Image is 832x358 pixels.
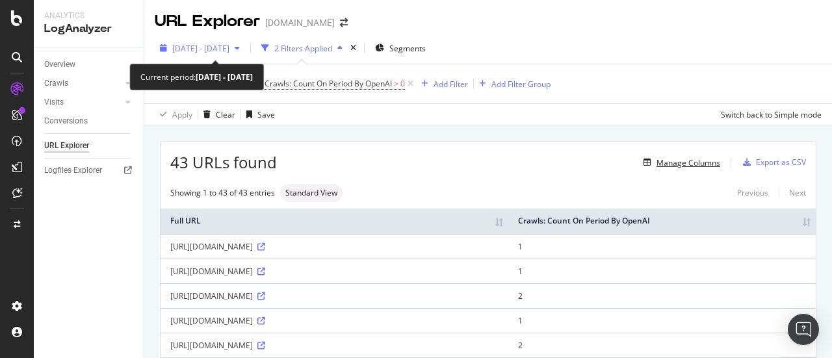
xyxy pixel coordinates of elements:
[170,290,499,301] div: [URL][DOMAIN_NAME]
[656,157,720,168] div: Manage Columns
[394,78,398,89] span: >
[265,16,335,29] div: [DOMAIN_NAME]
[44,164,102,177] div: Logfiles Explorer
[756,157,806,168] div: Export as CSV
[172,43,229,54] span: [DATE] - [DATE]
[241,104,275,125] button: Save
[348,42,359,55] div: times
[161,209,508,234] th: Full URL: activate to sort column ascending
[44,114,135,128] a: Conversions
[721,109,822,120] div: Switch back to Simple mode
[508,209,816,234] th: Crawls: Count On Period By OpenAI: activate to sort column ascending
[155,38,245,58] button: [DATE] - [DATE]
[416,76,468,92] button: Add Filter
[285,189,337,197] span: Standard View
[170,266,499,277] div: [URL][DOMAIN_NAME]
[716,104,822,125] button: Switch back to Simple mode
[44,21,133,36] div: LogAnalyzer
[44,114,88,128] div: Conversions
[44,10,133,21] div: Analytics
[256,38,348,58] button: 2 Filters Applied
[198,104,235,125] button: Clear
[44,164,135,177] a: Logfiles Explorer
[170,315,499,326] div: [URL][DOMAIN_NAME]
[44,58,75,71] div: Overview
[508,234,816,259] td: 1
[44,77,122,90] a: Crawls
[216,109,235,120] div: Clear
[44,58,135,71] a: Overview
[400,75,405,93] span: 0
[788,314,819,345] div: Open Intercom Messenger
[474,76,551,92] button: Add Filter Group
[265,78,392,89] span: Crawls: Count On Period By OpenAI
[155,104,192,125] button: Apply
[44,139,89,153] div: URL Explorer
[257,109,275,120] div: Save
[44,96,64,109] div: Visits
[170,241,499,252] div: [URL][DOMAIN_NAME]
[155,10,260,32] div: URL Explorer
[170,151,277,173] span: 43 URLs found
[140,70,253,84] div: Current period:
[170,340,499,351] div: [URL][DOMAIN_NAME]
[44,139,135,153] a: URL Explorer
[389,43,426,54] span: Segments
[508,333,816,357] td: 2
[274,43,332,54] div: 2 Filters Applied
[370,38,431,58] button: Segments
[280,184,343,202] div: neutral label
[508,283,816,308] td: 2
[172,109,192,120] div: Apply
[44,77,68,90] div: Crawls
[738,152,806,173] button: Export as CSV
[508,259,816,283] td: 1
[434,79,468,90] div: Add Filter
[508,308,816,333] td: 1
[44,96,122,109] a: Visits
[196,71,253,83] b: [DATE] - [DATE]
[491,79,551,90] div: Add Filter Group
[340,18,348,27] div: arrow-right-arrow-left
[638,155,720,170] button: Manage Columns
[170,187,275,198] div: Showing 1 to 43 of 43 entries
